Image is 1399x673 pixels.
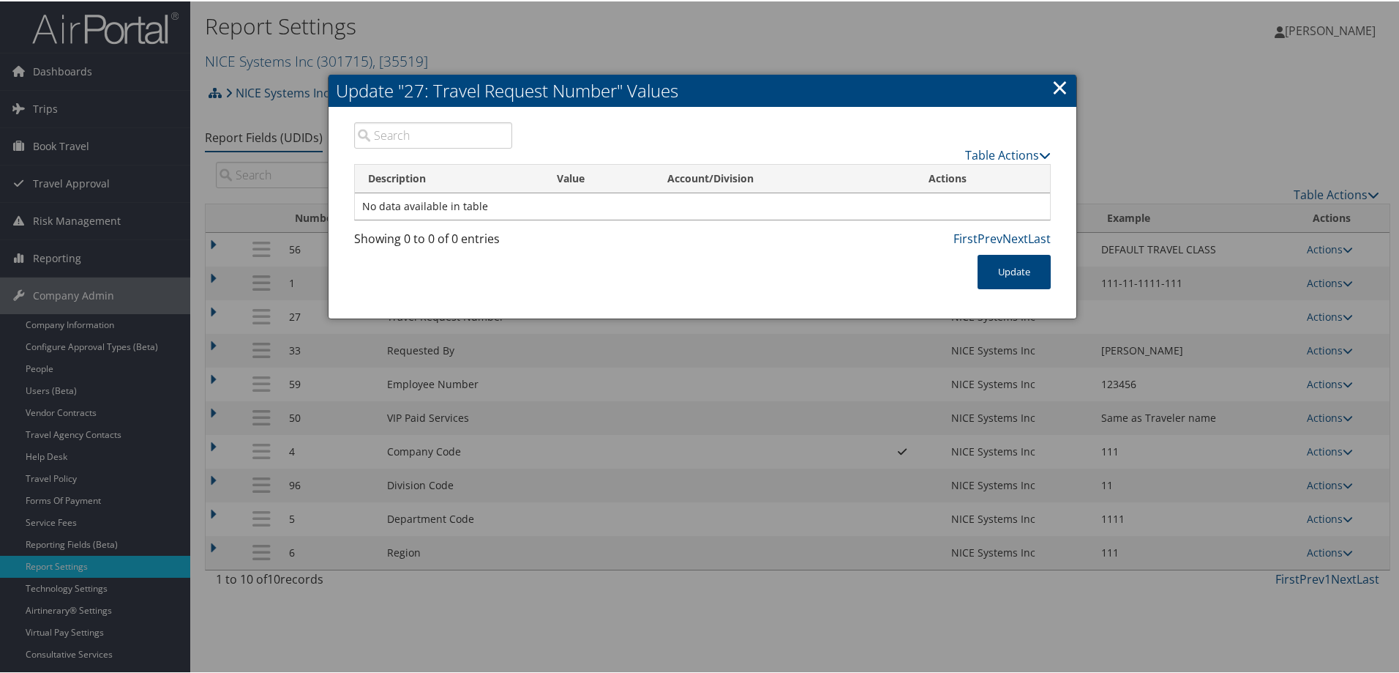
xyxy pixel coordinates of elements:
[1028,229,1051,245] a: Last
[354,121,512,147] input: Search
[654,163,915,192] th: Account/Division: activate to sort column ascending
[355,163,544,192] th: Description: activate to sort column descending
[355,192,1050,218] td: No data available in table
[978,253,1051,288] button: Update
[1051,71,1068,100] a: ×
[978,229,1002,245] a: Prev
[915,163,1050,192] th: Actions
[329,73,1076,105] h2: Update "27: Travel Request Number" Values
[544,163,654,192] th: Value: activate to sort column ascending
[953,229,978,245] a: First
[354,228,512,253] div: Showing 0 to 0 of 0 entries
[1002,229,1028,245] a: Next
[965,146,1051,162] a: Table Actions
